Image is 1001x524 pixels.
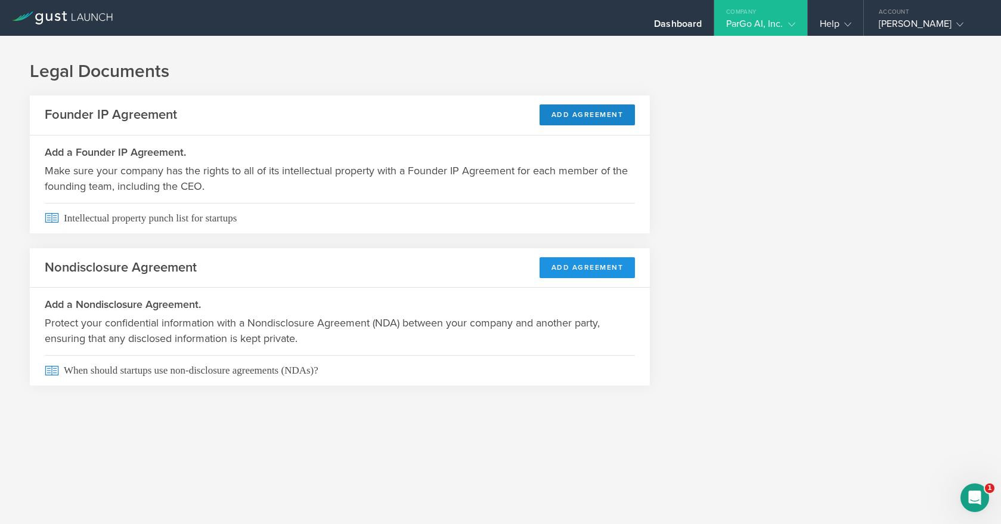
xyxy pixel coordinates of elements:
h3: Add a Founder IP Agreement. [45,144,635,160]
div: [PERSON_NAME] [879,18,980,36]
p: Protect your confidential information with a Nondisclosure Agreement (NDA) between your company a... [45,315,635,346]
h2: Founder IP Agreement [45,106,177,124]
p: Make sure your company has the rights to all of its intellectual property with a Founder IP Agree... [45,163,635,194]
span: 1 [985,483,994,493]
h1: Legal Documents [30,60,971,84]
a: When should startups use non-disclosure agreements (NDAs)? [30,355,650,386]
h3: Add a Nondisclosure Agreement. [45,297,635,312]
div: Help [820,18,851,36]
iframe: Intercom live chat [960,483,989,512]
a: Intellectual property punch list for startups [30,203,650,233]
div: Dashboard [654,18,702,36]
div: ParGo AI, Inc. [726,18,795,36]
span: Intellectual property punch list for startups [45,203,635,233]
button: Add Agreement [540,104,636,125]
h2: Nondisclosure Agreement [45,259,197,276]
button: Add Agreement [540,257,636,278]
span: When should startups use non-disclosure agreements (NDAs)? [45,355,635,386]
